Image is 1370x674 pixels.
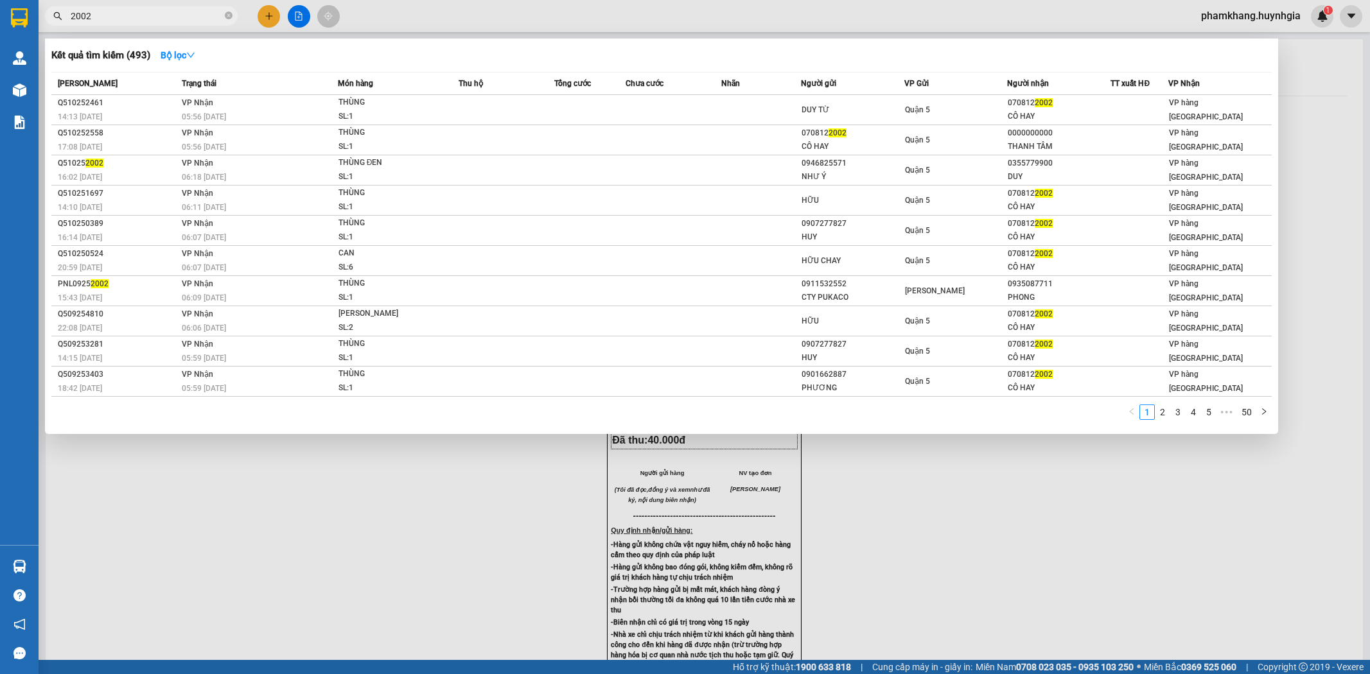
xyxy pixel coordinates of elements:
[53,12,62,21] span: search
[58,307,178,321] div: Q509254810
[801,79,836,88] span: Người gửi
[91,279,109,288] span: 2002
[1169,309,1243,333] span: VP hàng [GEOGRAPHIC_DATA]
[721,79,740,88] span: Nhãn
[182,279,213,288] span: VP Nhận
[1216,404,1237,420] li: Next 5 Pages
[13,83,26,97] img: warehouse-icon
[1008,261,1110,274] div: CÔ HAY
[58,79,118,88] span: [PERSON_NAME]
[182,189,213,198] span: VP Nhận
[1128,408,1136,415] span: left
[905,286,965,295] span: [PERSON_NAME]
[182,293,226,302] span: 06:09 [DATE]
[338,321,435,335] div: SL: 2
[802,338,904,351] div: 0907277827
[802,381,904,395] div: PHƯƠNG
[338,216,435,230] div: THÙNG
[1008,140,1110,153] div: THANH TÂM
[58,354,102,363] span: 14:15 [DATE]
[1170,404,1186,420] li: 3
[1008,110,1110,123] div: CÔ HAY
[182,309,213,318] span: VP Nhận
[1256,404,1272,420] button: right
[1008,96,1110,110] div: 070812
[1035,219,1053,228] span: 2002
[802,351,904,365] div: HUY
[338,96,435,110] div: THÙNG
[1124,404,1139,420] li: Previous Page
[182,219,213,228] span: VP Nhận
[829,128,847,137] span: 2002
[51,49,150,62] h3: Kết quả tìm kiếm ( 493 )
[1008,381,1110,395] div: CÔ HAY
[182,112,226,121] span: 05:56 [DATE]
[338,140,435,154] div: SL: 1
[161,50,195,60] strong: Bộ lọc
[58,277,178,291] div: PNL0925
[1008,307,1110,321] div: 070812
[182,370,213,379] span: VP Nhận
[1139,404,1155,420] li: 1
[182,173,226,182] span: 06:18 [DATE]
[802,230,904,244] div: HUY
[802,126,904,140] div: 070812
[1155,404,1170,420] li: 2
[338,246,435,261] div: CAN
[338,351,435,365] div: SL: 1
[802,194,904,207] div: HỮU
[1008,170,1110,184] div: DUY
[802,368,904,381] div: 0901662887
[11,8,28,28] img: logo-vxr
[58,233,102,242] span: 16:14 [DATE]
[1256,404,1272,420] li: Next Page
[225,12,233,19] span: close-circle
[1169,219,1243,242] span: VP hàng [GEOGRAPHIC_DATA]
[338,126,435,140] div: THÙNG
[1008,321,1110,334] div: CÔ HAY
[182,249,213,258] span: VP Nhận
[1201,404,1216,420] li: 5
[1008,230,1110,244] div: CÔ HAY
[182,324,226,333] span: 06:06 [DATE]
[58,203,102,212] span: 14:10 [DATE]
[58,293,102,302] span: 15:43 [DATE]
[85,159,103,168] span: 2002
[904,79,929,88] span: VP Gửi
[1008,291,1110,304] div: PHONG
[802,315,904,328] div: HỮU
[905,347,930,356] span: Quận 5
[182,128,213,137] span: VP Nhận
[182,263,226,272] span: 06:07 [DATE]
[802,254,904,268] div: HỮU CHAY
[905,377,930,386] span: Quận 5
[338,156,435,170] div: THÙNG ĐEN
[1111,79,1150,88] span: TT xuất HĐ
[802,103,904,117] div: DUY TỪ
[13,589,26,601] span: question-circle
[58,263,102,272] span: 20:59 [DATE]
[338,261,435,275] div: SL: 6
[338,381,435,395] div: SL: 1
[182,98,213,107] span: VP Nhận
[1202,405,1216,419] a: 5
[802,277,904,291] div: 0911532552
[905,166,930,175] span: Quận 5
[905,105,930,114] span: Quận 5
[182,233,226,242] span: 06:07 [DATE]
[182,203,226,212] span: 06:11 [DATE]
[225,10,233,22] span: close-circle
[338,79,373,88] span: Món hàng
[338,337,435,351] div: THÙNG
[905,135,930,144] span: Quận 5
[182,354,226,363] span: 05:59 [DATE]
[802,157,904,170] div: 0946825571
[150,45,206,65] button: Bộ lọcdown
[1035,189,1053,198] span: 2002
[1169,249,1243,272] span: VP hàng [GEOGRAPHIC_DATA]
[58,338,178,351] div: Q509253281
[182,159,213,168] span: VP Nhận
[13,647,26,659] span: message
[1035,249,1053,258] span: 2002
[1169,98,1243,121] span: VP hàng [GEOGRAPHIC_DATA]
